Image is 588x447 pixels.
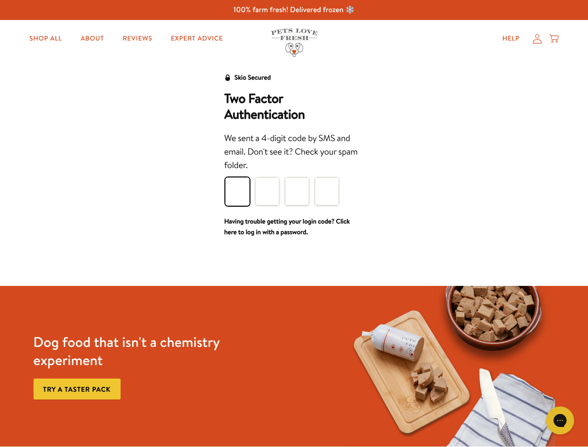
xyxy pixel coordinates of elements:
input: Please enter your pin code [255,177,279,205]
a: Shop All [22,29,69,48]
img: Fussy [342,286,554,447]
iframe: Gorgias live chat messenger [541,403,579,438]
span: We sent a 4-digit code by SMS and email. Don't see it? Check your spam folder. [224,132,358,171]
h3: Dog food that isn't a chemistry experiment [34,333,246,369]
input: Please enter your pin code [285,177,309,205]
a: Having trouble getting your login code? Click here to log in with a password. [224,217,350,237]
h2: Two Factor Authentication [224,91,364,122]
input: Please enter your pin code [225,177,250,205]
input: Please enter your pin code [315,177,339,205]
a: About [73,29,111,48]
div: Skio Secured [235,72,271,83]
svg: Security [224,74,231,81]
img: Pets Love Fresh [271,28,318,57]
a: Expert Advice [163,29,230,48]
a: Skio Secured [224,72,271,91]
a: Try a taster pack [34,379,121,400]
a: Help [495,29,527,48]
a: Reviews [115,29,159,48]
